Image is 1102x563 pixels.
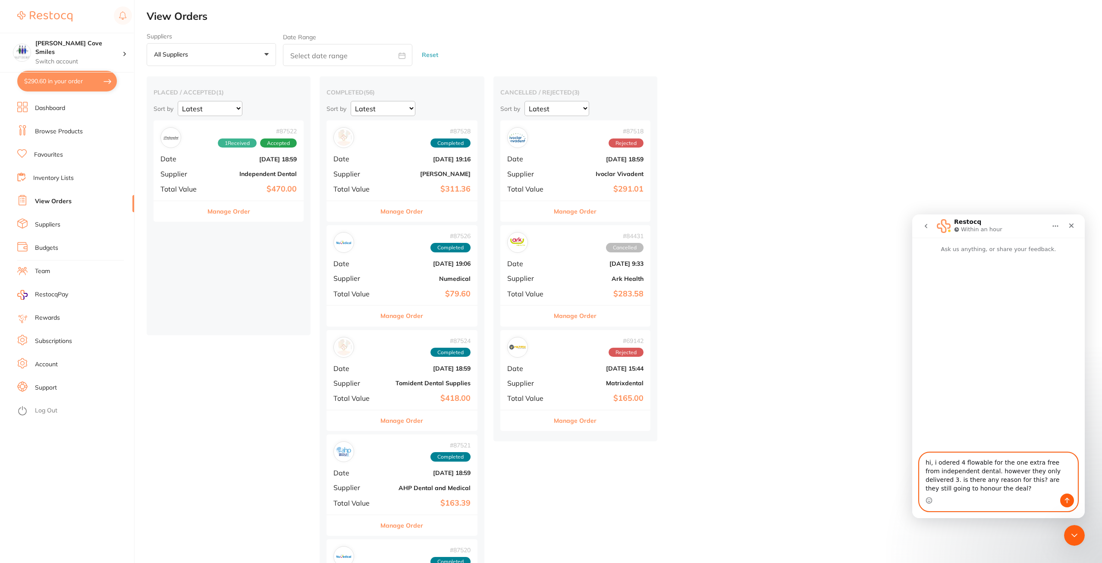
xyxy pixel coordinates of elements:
img: Tomident Dental Supplies [336,339,352,355]
b: $79.60 [384,289,471,299]
span: # 87524 [430,337,471,344]
span: # 84431 [606,233,644,239]
b: Ark Health [557,275,644,282]
a: Browse Products [35,127,83,136]
span: # 87520 [430,547,471,554]
span: RestocqPay [35,290,68,299]
a: Subscriptions [35,337,72,346]
b: Independent Dental [210,170,297,177]
span: # 87521 [430,442,471,449]
span: Rejected [609,138,644,148]
span: Received [218,138,257,148]
span: Total Value [333,185,377,193]
img: Ivoclar Vivadent [509,129,526,146]
b: $283.58 [557,289,644,299]
b: $163.39 [384,499,471,508]
h2: placed / accepted ( 1 ) [154,88,304,96]
b: Matrixdental [557,380,644,387]
a: Suppliers [35,220,60,229]
span: Supplier [507,379,550,387]
b: AHP Dental and Medical [384,484,471,491]
img: Numedical [336,234,352,251]
span: # 69142 [609,337,644,344]
span: Date [333,260,377,267]
p: Sort by [154,105,173,113]
span: Total Value [333,290,377,298]
span: Accepted [260,138,297,148]
span: Supplier [333,170,377,178]
div: Independent Dental#875221ReceivedAcceptedDate[DATE] 18:59SupplierIndependent DentalTotal Value$47... [154,120,304,222]
button: Log Out [17,404,132,418]
b: [DATE] 18:59 [210,156,297,163]
a: Inventory Lists [33,174,74,182]
h4: Hallett Cove Smiles [35,39,122,56]
b: $291.01 [557,185,644,194]
span: Cancelled [606,243,644,252]
img: Independent Dental [163,129,179,146]
a: View Orders [35,197,72,206]
a: Account [35,360,58,369]
b: $418.00 [384,394,471,403]
b: $165.00 [557,394,644,403]
button: Manage Order [380,515,423,536]
span: Date [507,155,550,163]
button: Manage Order [554,201,597,222]
span: Total Value [507,290,550,298]
a: Team [35,267,50,276]
button: $290.60 in your order [17,71,117,91]
span: Date [333,469,377,477]
img: Ark Health [509,234,526,251]
span: # 87518 [609,128,644,135]
b: [DATE] 15:44 [557,365,644,372]
a: Restocq Logo [17,6,72,26]
p: Sort by [500,105,520,113]
h2: completed ( 56 ) [327,88,477,96]
span: Supplier [507,274,550,282]
a: Budgets [35,244,58,252]
a: Log Out [35,406,57,415]
input: Select date range [283,44,412,66]
span: Date [160,155,204,163]
b: Numedical [384,275,471,282]
button: Reset [419,44,441,66]
span: Date [333,155,377,163]
span: # 87528 [430,128,471,135]
a: RestocqPay [17,290,68,300]
p: Switch account [35,57,122,66]
label: Date Range [283,34,316,41]
b: [PERSON_NAME] [384,170,471,177]
img: AHP Dental and Medical [336,443,352,460]
iframe: Intercom live chat [1064,525,1085,546]
span: Completed [430,138,471,148]
button: All suppliers [147,43,276,66]
b: $470.00 [210,185,297,194]
h2: View Orders [147,10,1102,22]
span: Date [507,365,550,372]
span: Completed [430,243,471,252]
p: All suppliers [154,50,192,58]
button: Manage Order [207,201,250,222]
b: [DATE] 18:59 [384,365,471,372]
span: Supplier [507,170,550,178]
label: Suppliers [147,33,276,40]
img: RestocqPay [17,290,28,300]
span: Total Value [333,394,377,402]
button: Manage Order [380,305,423,326]
img: Adam Dental [336,129,352,146]
span: Supplier [160,170,204,178]
span: Completed [430,452,471,462]
img: Restocq Logo [17,11,72,22]
img: Hallett Cove Smiles [13,44,31,61]
span: Total Value [160,185,204,193]
b: [DATE] 9:33 [557,260,644,267]
b: Tomident Dental Supplies [384,380,471,387]
iframe: Intercom live chat [912,214,1085,518]
a: Favourites [34,151,63,159]
button: Manage Order [554,410,597,431]
span: Date [333,365,377,372]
